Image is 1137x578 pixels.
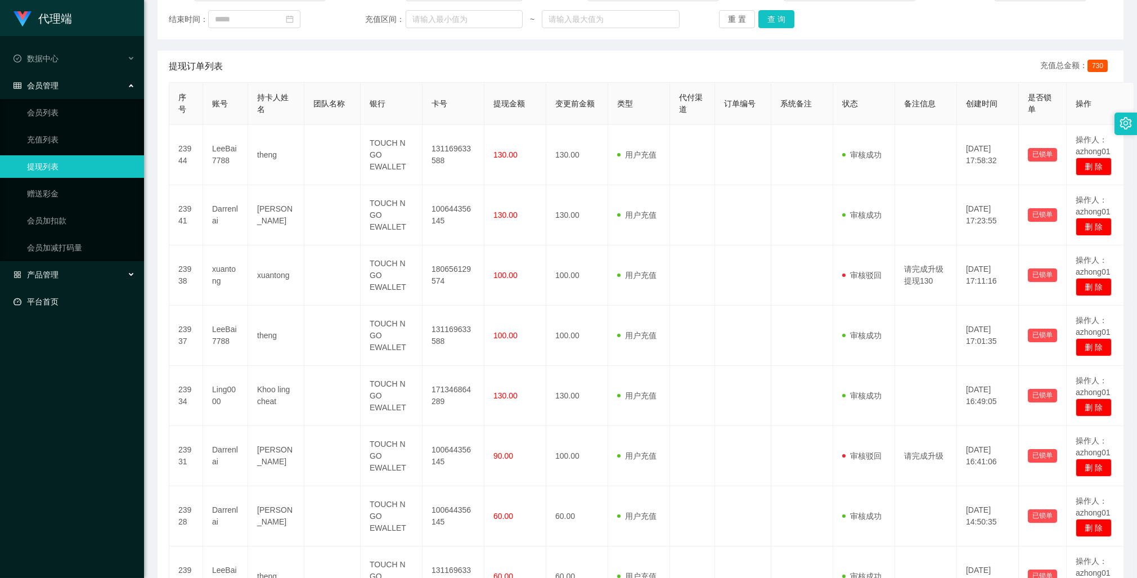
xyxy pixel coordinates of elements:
[493,512,513,521] span: 60.00
[365,14,406,25] span: 充值区间：
[617,391,657,400] span: 用户充值
[555,99,595,108] span: 变更前金额
[842,391,882,400] span: 审核成功
[523,14,542,25] span: ~
[842,451,882,460] span: 审核驳回
[248,306,304,366] td: theng
[203,185,248,245] td: Darrenlai
[957,486,1019,546] td: [DATE] 14:50:35
[617,331,657,340] span: 用户充值
[406,10,523,28] input: 请输入最小值为
[1076,158,1112,176] button: 删 除
[248,245,304,306] td: xuantong
[1028,329,1057,342] button: 已锁单
[724,99,756,108] span: 订单编号
[169,14,208,25] span: 结束时间：
[842,331,882,340] span: 审核成功
[617,271,657,280] span: 用户充值
[493,271,518,280] span: 100.00
[1076,398,1112,416] button: 删 除
[1076,376,1111,397] span: 操作人：azhong01
[361,486,423,546] td: TOUCH N GO EWALLET
[904,99,936,108] span: 备注信息
[546,306,608,366] td: 100.00
[895,426,957,486] td: 请完成升级
[1028,389,1057,402] button: 已锁单
[370,99,385,108] span: 银行
[423,245,484,306] td: 180656129574
[957,125,1019,185] td: [DATE] 17:58:32
[248,486,304,546] td: [PERSON_NAME]
[169,306,203,366] td: 23937
[361,125,423,185] td: TOUCH N GO EWALLET
[842,271,882,280] span: 审核驳回
[1076,256,1111,276] span: 操作人：azhong01
[248,366,304,426] td: Khoo ling cheat
[423,306,484,366] td: 131169633588
[203,486,248,546] td: Darrenlai
[361,426,423,486] td: TOUCH N GO EWALLET
[169,60,223,73] span: 提现订单列表
[842,210,882,219] span: 审核成功
[14,14,72,23] a: 代理端
[14,54,59,63] span: 数据中心
[27,182,135,205] a: 赠送彩金
[617,512,657,521] span: 用户充值
[895,245,957,306] td: 请完成升级提现130
[842,512,882,521] span: 审核成功
[169,245,203,306] td: 23938
[546,486,608,546] td: 60.00
[617,451,657,460] span: 用户充值
[493,150,518,159] span: 130.00
[169,125,203,185] td: 23944
[248,185,304,245] td: [PERSON_NAME]
[432,99,447,108] span: 卡号
[27,236,135,259] a: 会员加减打码量
[27,155,135,178] a: 提现列表
[617,210,657,219] span: 用户充值
[1076,519,1112,537] button: 删 除
[617,99,633,108] span: 类型
[203,366,248,426] td: Ling0000
[1120,117,1132,129] i: 图标: setting
[248,426,304,486] td: [PERSON_NAME]
[1076,436,1111,457] span: 操作人：azhong01
[1076,218,1112,236] button: 删 除
[14,11,32,27] img: logo.9652507e.png
[546,426,608,486] td: 100.00
[1076,195,1111,216] span: 操作人：azhong01
[178,93,186,114] span: 序号
[1076,135,1111,156] span: 操作人：azhong01
[423,125,484,185] td: 131169633588
[212,99,228,108] span: 账号
[14,290,135,313] a: 图标: dashboard平台首页
[27,101,135,124] a: 会员列表
[758,10,794,28] button: 查 询
[38,1,72,37] h1: 代理端
[546,185,608,245] td: 130.00
[493,210,518,219] span: 130.00
[957,185,1019,245] td: [DATE] 17:23:55
[203,306,248,366] td: LeeBai7788
[1076,278,1112,296] button: 删 除
[27,128,135,151] a: 充值列表
[1028,148,1057,162] button: 已锁单
[423,426,484,486] td: 100644356145
[286,15,294,23] i: 图标: calendar
[1028,449,1057,463] button: 已锁单
[203,245,248,306] td: xuantong
[1028,509,1057,523] button: 已锁单
[493,451,513,460] span: 90.00
[169,185,203,245] td: 23941
[719,10,755,28] button: 重 置
[842,99,858,108] span: 状态
[957,426,1019,486] td: [DATE] 16:41:06
[27,209,135,232] a: 会员加扣款
[423,486,484,546] td: 100644356145
[361,366,423,426] td: TOUCH N GO EWALLET
[423,366,484,426] td: 171346864289
[14,55,21,62] i: 图标: check-circle-o
[957,245,1019,306] td: [DATE] 17:11:16
[1028,93,1051,114] span: 是否锁单
[169,426,203,486] td: 23931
